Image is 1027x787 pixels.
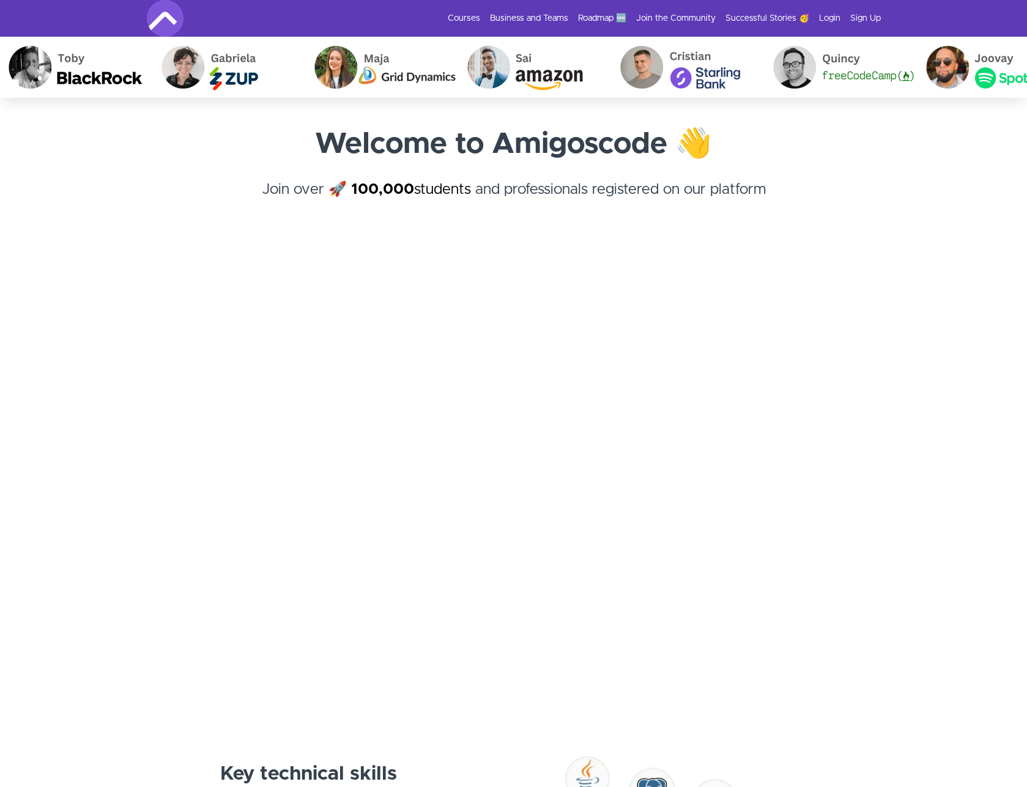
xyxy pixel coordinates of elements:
a: Courses [448,12,480,24]
a: 100,000students [351,182,471,197]
strong: Key technical skills [220,764,397,784]
a: Join the Community [636,12,716,24]
img: Maja [303,37,456,98]
img: Sai [456,37,609,98]
a: Successful Stories 🥳 [725,12,809,24]
img: Cristian [609,37,762,98]
iframe: Video Player [147,264,881,677]
strong: Welcome to Amigoscode 👋 [315,130,712,159]
a: Sign Up [850,12,881,24]
a: Login [819,12,840,24]
a: Business and Teams [490,12,568,24]
a: Roadmap 🆕 [578,12,626,24]
img: Quincy [762,37,914,98]
h4: Join over 🚀 and professionals registered on our platform [147,179,881,223]
img: Gabriela [150,37,303,98]
strong: 100,000 [351,182,414,197]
